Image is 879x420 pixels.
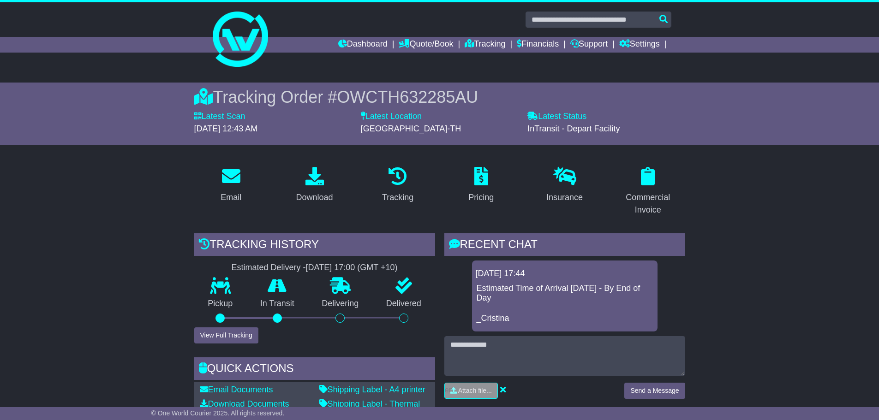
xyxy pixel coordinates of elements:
[382,191,413,204] div: Tracking
[477,284,653,323] p: Estimated Time of Arrival [DATE] - By End of Day _Cristina
[200,385,273,394] a: Email Documents
[290,164,339,207] a: Download
[306,263,398,273] div: [DATE] 17:00 (GMT +10)
[476,269,654,279] div: [DATE] 17:44
[194,87,685,107] div: Tracking Order #
[319,399,420,419] a: Shipping Label - Thermal printer
[468,191,494,204] div: Pricing
[372,299,435,309] p: Delivered
[200,399,289,408] a: Download Documents
[194,299,247,309] p: Pickup
[527,124,620,133] span: InTransit - Depart Facility
[361,124,461,133] span: [GEOGRAPHIC_DATA]-TH
[527,112,586,122] label: Latest Status
[308,299,373,309] p: Delivering
[337,88,478,106] span: OWCTH632285AU
[194,357,435,382] div: Quick Actions
[338,37,388,53] a: Dashboard
[215,164,247,207] a: Email
[540,164,589,207] a: Insurance
[517,37,559,53] a: Financials
[624,383,685,399] button: Send a Message
[319,385,425,394] a: Shipping Label - A4 printer
[246,299,308,309] p: In Transit
[194,112,245,122] label: Latest Scan
[546,191,583,204] div: Insurance
[617,191,679,216] div: Commercial Invoice
[619,37,660,53] a: Settings
[465,37,505,53] a: Tracking
[376,164,419,207] a: Tracking
[399,37,453,53] a: Quote/Book
[570,37,608,53] a: Support
[194,124,258,133] span: [DATE] 12:43 AM
[194,233,435,258] div: Tracking history
[151,409,285,417] span: © One World Courier 2025. All rights reserved.
[296,191,333,204] div: Download
[221,191,241,204] div: Email
[194,263,435,273] div: Estimated Delivery -
[194,327,258,343] button: View Full Tracking
[444,233,685,258] div: RECENT CHAT
[462,164,500,207] a: Pricing
[361,112,422,122] label: Latest Location
[611,164,685,219] a: Commercial Invoice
